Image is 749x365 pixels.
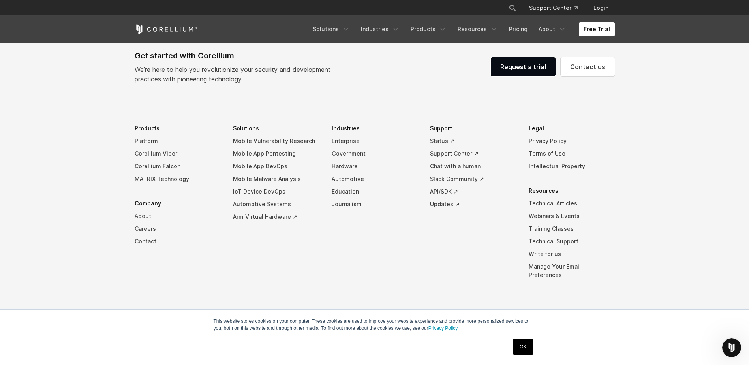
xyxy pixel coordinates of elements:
a: Write for us [529,248,615,260]
a: Platform [135,135,221,147]
a: Technical Support [529,235,615,248]
iframe: Intercom live chat [722,338,741,357]
a: Mobile App DevOps [233,160,319,173]
a: Pricing [504,22,532,36]
a: OK [513,339,533,355]
a: Contact us [561,57,615,76]
a: Training Classes [529,222,615,235]
a: Government [332,147,418,160]
div: Navigation Menu [499,1,615,15]
a: Updates ↗ [430,198,516,211]
a: Chat with a human [430,160,516,173]
a: Privacy Policy [529,135,615,147]
p: We’re here to help you revolutionize your security and development practices with pioneering tech... [135,65,337,84]
a: Careers [135,222,221,235]
a: Industries [356,22,404,36]
a: Journalism [332,198,418,211]
a: Arm Virtual Hardware ↗ [233,211,319,223]
a: Education [332,185,418,198]
a: About [135,210,221,222]
a: API/SDK ↗ [430,185,516,198]
a: IoT Device DevOps [233,185,319,198]
a: Terms of Use [529,147,615,160]
a: Mobile App Pentesting [233,147,319,160]
a: Slack Community ↗ [430,173,516,185]
div: Get started with Corellium [135,50,337,62]
a: Login [587,1,615,15]
a: Resources [453,22,503,36]
a: Corellium Viper [135,147,221,160]
a: Intellectual Property [529,160,615,173]
p: This website stores cookies on your computer. These cookies are used to improve your website expe... [214,318,536,332]
a: Support Center ↗ [430,147,516,160]
a: Automotive [332,173,418,185]
a: Products [406,22,451,36]
a: Request a trial [491,57,556,76]
a: Technical Articles [529,197,615,210]
a: Contact [135,235,221,248]
a: Free Trial [579,22,615,36]
a: MATRIX Technology [135,173,221,185]
a: About [534,22,571,36]
a: Manage Your Email Preferences [529,260,615,281]
a: Corellium Falcon [135,160,221,173]
a: Automotive Systems [233,198,319,211]
a: Solutions [308,22,355,36]
a: Corellium Home [135,24,197,34]
a: Support Center [523,1,584,15]
div: Navigation Menu [308,22,615,36]
a: Privacy Policy. [428,325,459,331]
a: Enterprise [332,135,418,147]
a: Webinars & Events [529,210,615,222]
a: Status ↗ [430,135,516,147]
a: Mobile Vulnerability Research [233,135,319,147]
button: Search [505,1,520,15]
div: Navigation Menu [135,122,615,293]
a: Hardware [332,160,418,173]
a: Mobile Malware Analysis [233,173,319,185]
